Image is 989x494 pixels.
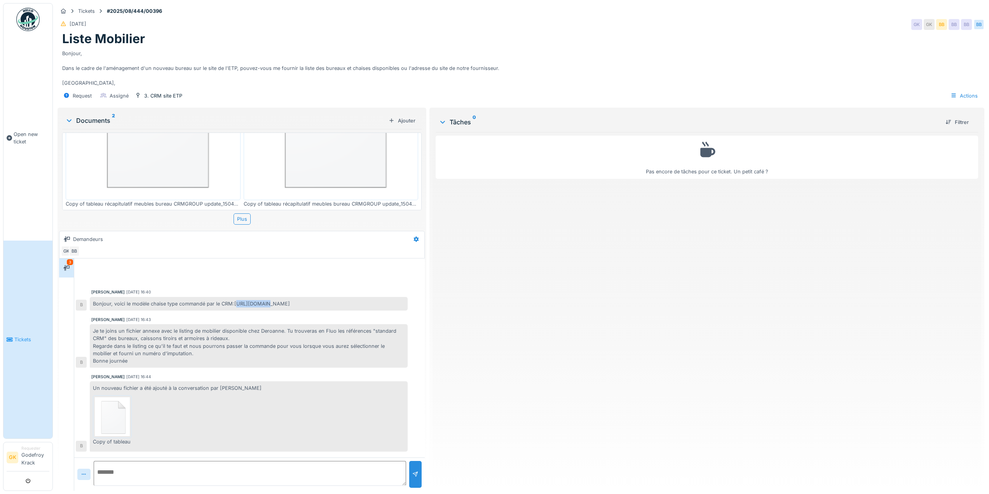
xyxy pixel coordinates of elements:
div: [DATE] [70,20,86,28]
h1: Liste Mobilier [62,31,145,46]
div: GK [61,246,72,257]
div: [DATE] 16:43 [126,317,151,323]
div: BB [69,246,80,257]
li: GK [7,452,18,463]
a: Open new ticket [3,35,52,241]
div: Un nouveau fichier a été ajouté à la conversation par [PERSON_NAME] [90,381,408,451]
div: [DATE] 16:44 [126,374,151,380]
div: B [76,300,87,311]
div: Ajouter [385,115,419,126]
div: Je te joins un fichier annexe avec le listing de mobilier disponible chez Deroanne. Tu trouveras ... [90,324,408,368]
div: Assigné [110,92,129,99]
div: Bonjour, voici le modèle chaise type commandé par le CRM:[URL][DOMAIN_NAME] [90,297,408,311]
a: Tickets [3,241,52,438]
div: [PERSON_NAME] [91,374,125,380]
li: Godefroy Krack [21,445,49,470]
div: Request [73,92,92,99]
span: Open new ticket [14,131,49,145]
span: Tickets [14,336,49,343]
div: BB [973,19,984,30]
div: Plus [234,213,251,225]
div: Tâches [439,117,939,127]
div: Actions [947,90,981,101]
div: Demandeurs [73,236,103,243]
sup: 2 [112,116,115,125]
div: 3 [67,259,73,265]
div: Copy of tableau récapitulatif meubles bureau CRMGROUP update_15042024.xlsx [244,200,419,208]
div: BB [936,19,947,30]
div: [DATE] 16:40 [126,289,151,295]
a: GK RequesterGodefroy Krack [7,445,49,471]
div: GK [924,19,935,30]
div: 3. CRM site ETP [144,92,182,99]
div: BB [949,19,959,30]
div: Copy of tableau récapitulatif meubles bureau CRMGROUP update_15042024.xlsx [93,438,132,445]
div: Tickets [78,7,95,15]
div: Filtrer [942,117,972,127]
div: [PERSON_NAME] [91,317,125,323]
div: Pas encore de tâches pour ce ticket. Un petit café ? [441,139,973,175]
img: 84750757-fdcc6f00-afbb-11ea-908a-1074b026b06b.png [95,397,130,436]
img: Badge_color-CXgf-gQk.svg [16,8,40,31]
div: Bonjour, Dans le cadre de l'aménagement d'un nouveau bureau sur le site de l'ETP, pouvez-vous me ... [62,47,980,87]
div: Copy of tableau récapitulatif meubles bureau CRMGROUP update_15042024.xlsx [66,200,241,208]
div: BB [961,19,972,30]
sup: 0 [473,117,476,127]
div: [PERSON_NAME] [91,289,125,295]
div: GK [911,19,922,30]
div: B [76,441,87,452]
div: B [76,357,87,368]
strong: #2025/08/444/00396 [104,7,165,15]
div: Documents [65,116,385,125]
div: Requester [21,445,49,451]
